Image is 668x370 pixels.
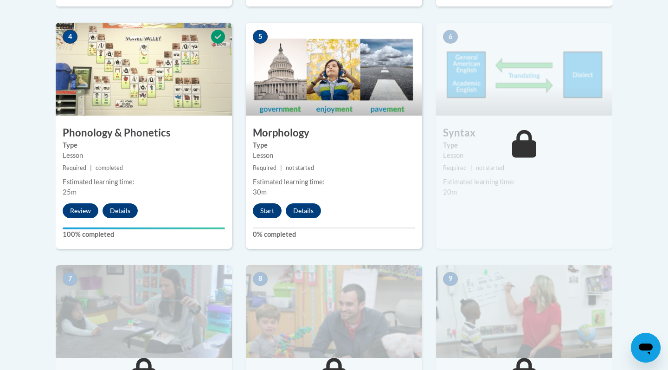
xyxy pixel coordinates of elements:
[253,30,268,44] span: 5
[253,272,268,286] span: 8
[63,188,77,196] span: 25m
[56,126,232,140] h3: Phonology & Phonetics
[443,140,605,150] label: Type
[443,150,605,161] div: Lesson
[246,126,422,140] h3: Morphology
[63,30,77,44] span: 4
[253,229,415,240] label: 0% completed
[443,188,457,196] span: 20m
[63,227,225,229] div: Your progress
[253,177,415,187] div: Estimated learning time:
[443,30,458,44] span: 6
[56,23,232,116] img: Course Image
[63,272,77,286] span: 7
[443,272,458,286] span: 9
[476,164,504,171] span: not started
[63,140,225,150] label: Type
[280,164,282,171] span: |
[246,23,422,116] img: Course Image
[253,188,267,196] span: 30m
[56,265,232,358] img: Course Image
[63,229,225,240] label: 100% completed
[96,164,123,171] span: completed
[63,164,86,171] span: Required
[443,164,467,171] span: Required
[103,203,138,218] button: Details
[253,140,415,150] label: Type
[63,203,98,218] button: Review
[253,150,415,161] div: Lesson
[443,177,605,187] div: Estimated learning time:
[436,265,612,358] img: Course Image
[436,126,612,140] h3: Syntax
[90,164,92,171] span: |
[436,23,612,116] img: Course Image
[631,333,661,363] iframe: Button to launch messaging window
[253,203,282,218] button: Start
[286,164,314,171] span: not started
[63,150,225,161] div: Lesson
[253,164,276,171] span: Required
[246,265,422,358] img: Course Image
[470,164,472,171] span: |
[63,177,225,187] div: Estimated learning time:
[286,203,321,218] button: Details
